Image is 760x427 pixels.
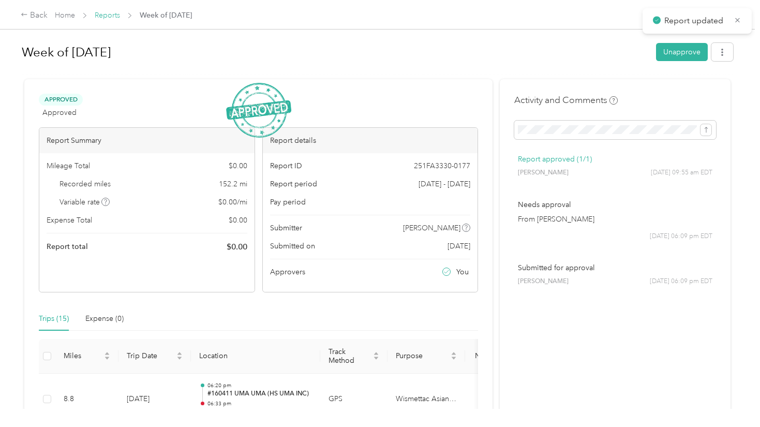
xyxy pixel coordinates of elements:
[118,339,191,374] th: Trip Date
[39,128,255,153] div: Report Summary
[456,267,469,277] span: You
[59,179,111,189] span: Recorded miles
[518,154,712,165] p: Report approved (1/1)
[270,179,317,189] span: Report period
[388,339,465,374] th: Purpose
[21,9,48,22] div: Back
[419,179,470,189] span: [DATE] - [DATE]
[320,339,388,374] th: Track Method
[514,94,618,107] h4: Activity and Comments
[263,128,478,153] div: Report details
[219,179,247,189] span: 152.2 mi
[104,350,110,357] span: caret-up
[59,197,110,208] span: Variable rate
[218,197,247,208] span: $ 0.00 / mi
[95,11,120,20] a: Reports
[39,313,69,325] div: Trips (15)
[47,241,88,252] span: Report total
[414,160,470,171] span: 251FA3330-0177
[229,160,247,171] span: $ 0.00
[373,350,379,357] span: caret-up
[118,374,191,425] td: [DATE]
[207,382,312,389] p: 06:20 pm
[176,350,183,357] span: caret-up
[47,215,92,226] span: Expense Total
[320,374,388,425] td: GPS
[85,313,124,325] div: Expense (0)
[176,355,183,361] span: caret-down
[373,355,379,361] span: caret-down
[64,351,102,360] span: Miles
[518,214,712,225] p: From [PERSON_NAME]
[227,241,247,253] span: $ 0.00
[140,10,192,21] span: Week of [DATE]
[451,350,457,357] span: caret-up
[229,215,247,226] span: $ 0.00
[270,241,315,252] span: Submitted on
[518,168,569,178] span: [PERSON_NAME]
[651,168,712,178] span: [DATE] 09:55 am EDT
[650,277,712,286] span: [DATE] 06:09 pm EDT
[270,267,305,277] span: Approvers
[104,355,110,361] span: caret-down
[702,369,760,427] iframe: Everlance-gr Chat Button Frame
[388,374,465,425] td: Wismettac Asian Foods
[451,355,457,361] span: caret-down
[518,199,712,210] p: Needs approval
[664,14,726,27] p: Report updated
[518,277,569,286] span: [PERSON_NAME]
[403,223,460,233] span: [PERSON_NAME]
[270,197,306,208] span: Pay period
[226,83,291,138] img: ApprovedStamp
[47,160,90,171] span: Mileage Total
[656,43,708,61] button: Unapprove
[518,262,712,273] p: Submitted for approval
[42,107,77,118] span: Approved
[55,374,118,425] td: 8.8
[396,351,449,360] span: Purpose
[465,339,504,374] th: Notes
[22,40,649,65] h1: Week of September 22 2025
[650,232,712,241] span: [DATE] 06:09 pm EDT
[191,339,320,374] th: Location
[39,94,83,106] span: Approved
[207,389,312,399] p: #160411 UMA UMA (HS UMA INC)
[55,11,75,20] a: Home
[270,223,302,233] span: Submitter
[127,351,174,360] span: Trip Date
[55,339,118,374] th: Miles
[270,160,302,171] span: Report ID
[448,241,470,252] span: [DATE]
[329,347,371,365] span: Track Method
[207,400,312,407] p: 06:33 pm
[207,407,312,417] p: Home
